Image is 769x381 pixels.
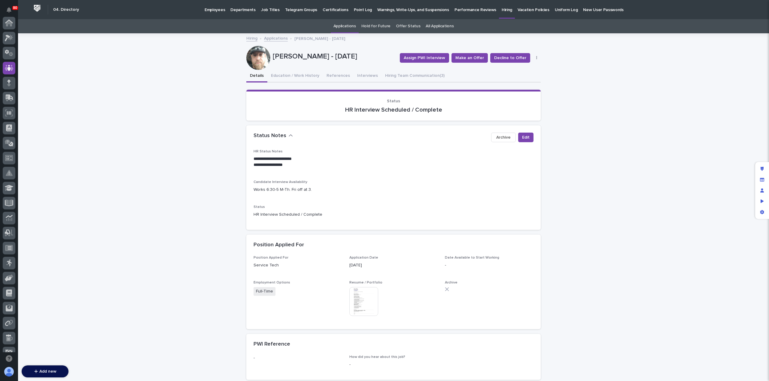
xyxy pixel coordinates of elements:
h2: Position Applied For [254,242,304,248]
span: Resume / Portfolio [349,281,382,284]
button: Add new [22,365,68,377]
button: Open support chat [3,352,15,365]
span: Decline to Offer [494,55,526,61]
p: Service Tech [254,262,342,268]
span: Employment Options [254,281,290,284]
button: Archive [491,133,516,142]
button: Interviews [354,70,381,82]
p: - [349,361,438,368]
button: Notifications [3,4,15,16]
span: Full-Time [254,287,275,296]
span: Archive [496,134,511,140]
span: Make an Offer [455,55,484,61]
p: - [445,262,533,268]
span: How did you hear about this job? [349,355,405,359]
div: Manage fields and data [757,174,767,185]
button: Make an Offer [451,53,488,63]
button: Status Notes [254,133,293,139]
div: Notifications80 [8,7,15,17]
span: Candidate Interview Availability [254,180,307,184]
button: Hiring Team Communication (3) [381,70,448,82]
span: Status [387,99,400,103]
p: [PERSON_NAME] - [DATE] [273,52,395,61]
a: Offer Status [396,19,420,33]
a: Hiring [246,34,257,41]
button: References [323,70,354,82]
p: 80 [13,6,17,10]
h2: Status Notes [254,133,286,139]
button: users-avatar [3,365,15,378]
button: Details [246,70,267,82]
div: Manage users [757,185,767,196]
p: [PERSON_NAME] - [DATE] [294,35,345,41]
span: Application Date [349,256,378,259]
span: Edit [522,134,530,140]
p: HR Interview Scheduled / Complete [254,106,533,113]
span: Status [254,205,265,209]
a: Applications [333,19,356,33]
span: Assign PWI Interview [404,55,445,61]
p: Works 6:30-5 M-Th. Fri off at 3. [254,187,533,193]
p: HR Interview Scheduled / Complete [254,211,533,218]
p: [DATE] [349,262,438,268]
button: Assign PWI Interview [400,53,449,63]
button: Edit [518,133,533,142]
h2: 04. Directory [53,7,79,12]
a: All Applications [426,19,454,33]
h2: PWI Reference [254,341,290,348]
div: Edit layout [757,163,767,174]
div: Preview as [757,196,767,207]
p: - [254,355,342,361]
span: Archive [445,281,457,284]
span: HR Status Notes [254,150,283,153]
span: Date Available to Start Working [445,256,499,259]
a: Applications [264,34,288,41]
span: Position Applied For [254,256,288,259]
img: Workspace Logo [32,3,43,14]
div: App settings [757,207,767,217]
a: Hold for Future [361,19,391,33]
button: Education / Work History [267,70,323,82]
button: Decline to Offer [490,53,530,63]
